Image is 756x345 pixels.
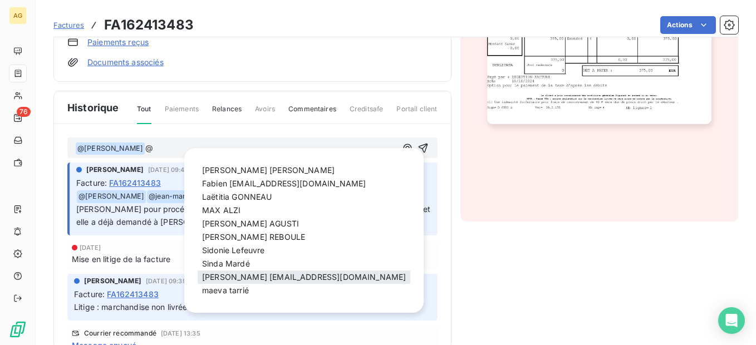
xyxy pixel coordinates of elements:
[147,190,318,203] span: @ jean-marie [EMAIL_ADDRESS][DOMAIN_NAME]
[202,259,250,268] span: Sinda Mardé
[148,166,189,173] span: [DATE] 09:42
[53,19,84,31] a: Factures
[76,191,433,226] span: pouvez-vous voir avec [PERSON_NAME] pour procéder à l'avoir de la facture la cliente n'a pas reçu...
[77,190,146,203] span: @ [PERSON_NAME]
[76,177,107,189] span: Facture :
[104,15,194,35] h3: FA162413483
[84,276,141,286] span: [PERSON_NAME]
[255,104,275,123] span: Avoirs
[202,245,264,255] span: Sidonie Lefeuvre
[145,143,153,152] span: @
[202,219,299,228] span: [PERSON_NAME] AGUSTI
[146,278,186,284] span: [DATE] 09:39
[288,104,336,123] span: Commentaires
[87,57,164,68] a: Documents associés
[137,104,151,124] span: Tout
[165,104,199,123] span: Paiements
[660,16,716,34] button: Actions
[718,307,745,334] div: Open Intercom Messenger
[396,104,437,123] span: Portail client
[202,165,335,175] span: [PERSON_NAME] [PERSON_NAME]
[80,244,101,251] span: [DATE]
[202,272,406,282] span: [PERSON_NAME] [EMAIL_ADDRESS][DOMAIN_NAME]
[107,288,159,300] span: FA162413483
[9,7,27,24] div: AG
[17,107,31,117] span: 76
[161,330,200,337] span: [DATE] 13:35
[53,21,84,29] span: Factures
[202,205,240,215] span: MAX ALZI
[76,142,145,155] span: @ [PERSON_NAME]
[212,104,242,123] span: Relances
[74,288,105,300] span: Facture :
[109,177,161,189] span: FA162413483
[9,321,27,338] img: Logo LeanPay
[87,37,149,48] a: Paiements reçus
[74,302,188,312] span: Litige : marchandise non livrée
[202,179,366,188] span: Fabien [EMAIL_ADDRESS][DOMAIN_NAME]
[72,253,170,265] span: Mise en litige de la facture
[350,104,384,123] span: Creditsafe
[202,192,272,201] span: Laëtitia GONNEAU
[86,165,144,175] span: [PERSON_NAME]
[84,330,156,337] span: Courrier recommandé
[202,232,305,241] span: [PERSON_NAME] REBOULE
[202,285,249,295] span: maeva tarrié
[67,100,119,115] span: Historique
